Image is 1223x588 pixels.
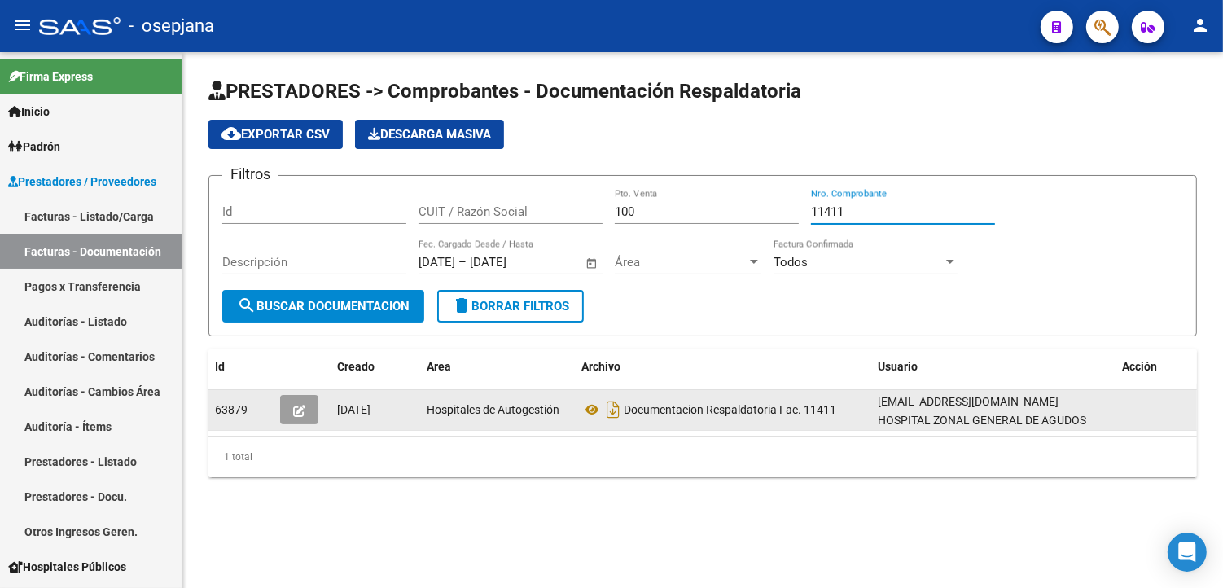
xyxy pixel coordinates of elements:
[355,120,504,149] button: Descarga Masiva
[581,360,620,373] span: Archivo
[208,80,801,103] span: PRESTADORES -> Comprobantes - Documentación Respaldatoria
[420,349,575,384] datatable-header-cell: Area
[878,360,918,373] span: Usuario
[774,255,808,270] span: Todos
[8,138,60,156] span: Padrón
[452,296,471,315] mat-icon: delete
[470,255,549,270] input: Fecha fin
[427,360,451,373] span: Area
[331,349,420,384] datatable-header-cell: Creado
[871,349,1116,384] datatable-header-cell: Usuario
[458,255,467,270] span: –
[1168,533,1207,572] div: Open Intercom Messenger
[237,296,256,315] mat-icon: search
[583,254,602,273] button: Open calendar
[452,299,569,314] span: Borrar Filtros
[1122,360,1157,373] span: Acción
[208,120,343,149] button: Exportar CSV
[215,403,248,416] span: 63879
[221,127,330,142] span: Exportar CSV
[208,349,274,384] datatable-header-cell: Id
[615,255,747,270] span: Área
[427,403,559,416] span: Hospitales de Autogestión
[419,255,455,270] input: Fecha inicio
[8,173,156,191] span: Prestadores / Proveedores
[222,163,278,186] h3: Filtros
[8,558,126,576] span: Hospitales Públicos
[129,8,214,44] span: - osepjana
[624,403,836,416] span: Documentacion Respaldatoria Fac. 11411
[575,349,871,384] datatable-header-cell: Archivo
[1190,15,1210,35] mat-icon: person
[8,68,93,86] span: Firma Express
[215,360,225,373] span: Id
[337,403,370,416] span: [DATE]
[8,103,50,121] span: Inicio
[878,395,1086,463] span: [EMAIL_ADDRESS][DOMAIN_NAME] - HOSPITAL ZONAL GENERAL DE AGUDOS DESCENTRALIZADO EVITA PUEBLO DE [...
[603,397,624,423] i: Descargar documento
[222,290,424,323] button: Buscar Documentacion
[368,127,491,142] span: Descarga Masiva
[237,299,410,314] span: Buscar Documentacion
[221,124,241,143] mat-icon: cloud_download
[355,120,504,149] app-download-masive: Descarga masiva de comprobantes (adjuntos)
[13,15,33,35] mat-icon: menu
[208,437,1197,477] div: 1 total
[337,360,375,373] span: Creado
[1116,349,1197,384] datatable-header-cell: Acción
[437,290,584,323] button: Borrar Filtros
